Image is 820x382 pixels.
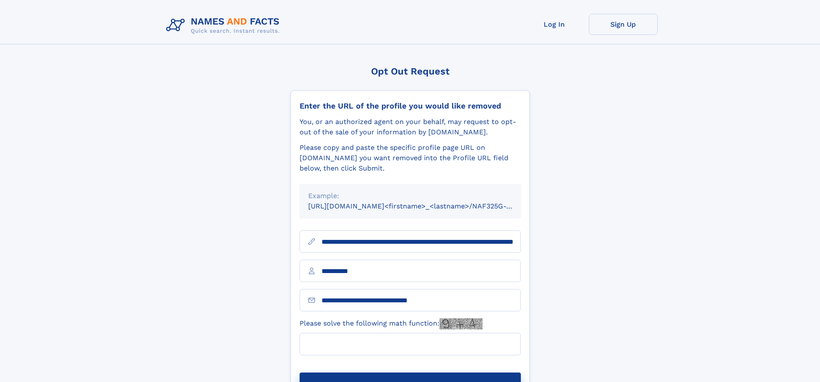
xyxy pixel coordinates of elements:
div: Enter the URL of the profile you would like removed [300,101,521,111]
a: Sign Up [589,14,658,35]
a: Log In [520,14,589,35]
div: Example: [308,191,512,201]
small: [URL][DOMAIN_NAME]<firstname>_<lastname>/NAF325G-xxxxxxxx [308,202,537,210]
label: Please solve the following math function: [300,318,483,329]
div: You, or an authorized agent on your behalf, may request to opt-out of the sale of your informatio... [300,117,521,137]
div: Opt Out Request [291,66,530,77]
div: Please copy and paste the specific profile page URL on [DOMAIN_NAME] you want removed into the Pr... [300,143,521,174]
img: Logo Names and Facts [163,14,287,37]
